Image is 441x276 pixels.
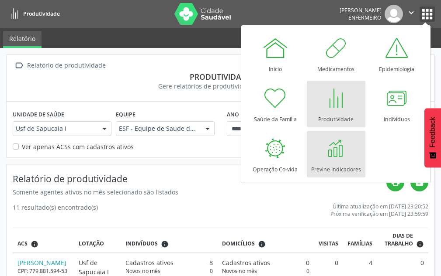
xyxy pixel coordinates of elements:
[227,108,239,121] label: Ano
[16,124,94,133] span: Usf de Sapucaia I
[429,117,437,147] span: Feedback
[406,8,416,17] i: 
[125,267,213,275] div: 0
[23,10,60,17] span: Produtividade
[17,259,66,267] a: [PERSON_NAME]
[330,210,428,218] div: Próxima verificação em [DATE] 23:59:59
[125,240,158,248] span: Indivíduos
[382,232,413,248] span: Dias de trabalho
[222,258,270,267] span: Cadastros ativos
[307,131,365,177] a: Previne Indicadores
[13,59,107,72] a:  Relatório de produtividade
[222,267,257,275] span: Novos no mês
[125,258,213,267] div: 8
[307,81,365,127] a: Produtividade
[258,240,266,248] i: <div class="text-left"> <div> <strong>Cadastros ativos:</strong> Cadastros que estão vinculados a...
[6,7,60,21] a: Produtividade
[74,227,121,253] th: Lotação
[307,31,365,77] a: Medicamentos
[348,14,382,21] span: Enfermeiro
[424,108,441,167] button: Feedback - Mostrar pesquisa
[13,187,386,197] div: Somente agentes ativos no mês selecionado são listados
[3,31,42,48] a: Relatório
[340,7,382,14] div: [PERSON_NAME]
[420,7,435,22] button: apps
[343,227,377,253] th: Famílias
[416,240,424,248] i: Dias em que o(a) ACS fez pelo menos uma visita, ou ficha de cadastro individual ou cadastro domic...
[368,31,426,77] a: Epidemiologia
[119,124,197,133] span: ESF - Equipe de Saude da Familia - INE: 0000148784
[222,267,309,275] div: 0
[314,227,343,253] th: Visitas
[13,203,98,218] div: 11 resultado(s) encontrado(s)
[22,142,134,151] label: Ver apenas ACSs com cadastros ativos
[13,72,428,82] div: Produtividade
[246,31,305,77] a: Início
[368,81,426,127] a: Indivíduos
[13,59,25,72] i: 
[330,203,428,210] div: Última atualização em [DATE] 23:20:52
[246,81,305,127] a: Saúde da Família
[222,240,255,248] span: Domicílios
[246,131,305,177] a: Operação Co-vida
[222,258,309,267] div: 0
[13,108,64,121] label: Unidade de saúde
[116,108,135,121] label: Equipe
[385,5,403,23] img: img
[161,240,169,248] i: <div class="text-left"> <div> <strong>Cadastros ativos:</strong> Cadastros que estão vinculados a...
[403,5,420,23] button: 
[13,174,386,184] h4: Relatório de produtividade
[125,267,160,275] span: Novos no mês
[25,59,107,72] div: Relatório de produtividade
[125,258,174,267] span: Cadastros ativos
[17,267,69,275] div: CPF: 779.881.594-53
[13,82,428,91] div: Gere relatórios de produtividade dos ACSs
